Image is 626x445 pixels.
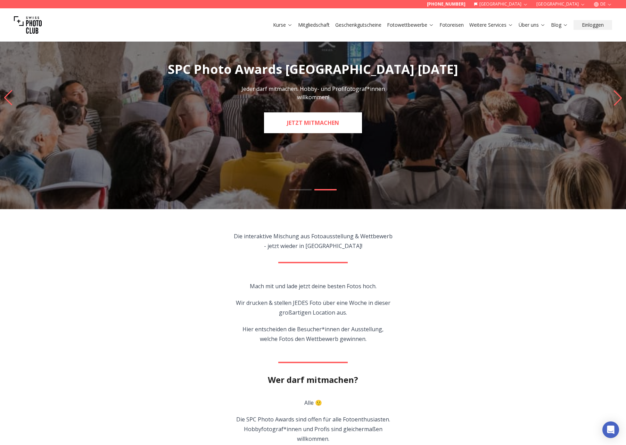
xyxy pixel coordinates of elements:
p: Alle 🙂 [234,398,393,408]
a: JETZT MITMACHEN [264,112,362,133]
img: Swiss photo club [14,11,42,39]
a: Fotowettbewerbe [387,22,434,28]
a: Blog [551,22,568,28]
div: Open Intercom Messenger [602,421,619,438]
button: Kurse [270,20,295,30]
p: Mach mit und lade jetzt deine besten Fotos hoch. [234,281,393,291]
a: [PHONE_NUMBER] [427,1,466,7]
p: Die SPC Photo Awards sind offen für alle Fotoenthusiasten. Hobbyfotograf*innen und Profis sind gl... [234,414,393,444]
button: Mitgliedschaft [295,20,332,30]
button: Geschenkgutscheine [332,20,384,30]
a: Mitgliedschaft [298,22,330,28]
p: Hier entscheiden die Besucher*innen der Ausstellung, welche Fotos den Wettbewerb gewinnen. [234,324,393,344]
button: Fotoreisen [437,20,467,30]
button: Fotowettbewerbe [384,20,437,30]
button: Weitere Services [467,20,516,30]
h2: Wer darf mitmachen? [268,374,358,385]
button: Blog [548,20,571,30]
a: Kurse [273,22,293,28]
a: Geschenkgutscheine [335,22,381,28]
a: Fotoreisen [439,22,464,28]
a: Über uns [519,22,545,28]
p: Die interaktive Mischung aus Fotoausstellung & Wettbewerb - jetzt wieder in [GEOGRAPHIC_DATA]! [234,231,393,251]
p: Wir drucken & stellen JEDES Foto über eine Woche in dieser großartigen Location aus. [234,298,393,317]
p: Jeder darf mitmachen. Hobby- und Profifotograf*innen willkommen! [235,85,391,101]
button: Einloggen [574,20,612,30]
button: Über uns [516,20,548,30]
a: Weitere Services [469,22,513,28]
